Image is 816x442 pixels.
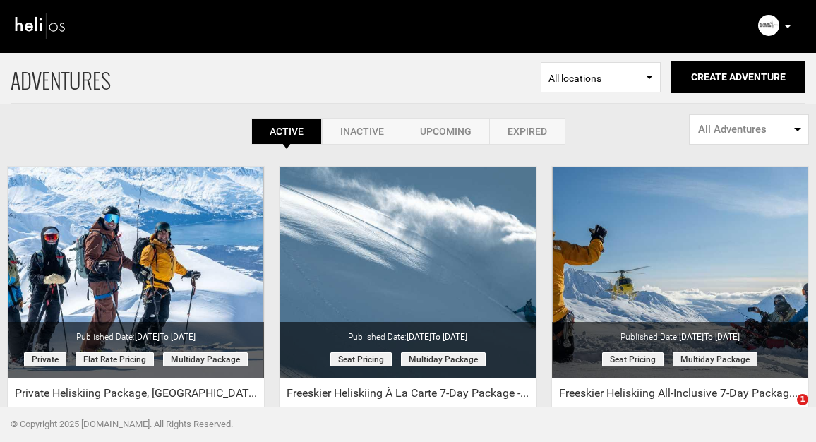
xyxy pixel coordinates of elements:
span: Select box activate [541,62,661,92]
span: All Adventures [698,122,791,137]
span: Seat Pricing [602,352,664,366]
a: Active [251,118,322,145]
span: to [DATE] [160,332,196,342]
span: to [DATE] [431,332,467,342]
a: Inactive [322,118,402,145]
div: Private Heliskiing Package, [GEOGRAPHIC_DATA], [US_STATE] - Early March Special [8,386,264,407]
div: Published Date: [280,322,536,343]
div: Freeskier Heliskiing À La Carte 7-Day Package - Early Season [280,386,536,407]
span: Seat Pricing [330,352,392,366]
span: Private [24,352,66,366]
div: Published Date: [8,322,264,343]
span: Multiday package [163,352,248,366]
span: [DATE] [679,332,740,342]
span: 1 [797,394,808,405]
span: Multiday package [401,352,486,366]
img: heli-logo [14,10,67,41]
span: Multiday package [673,352,757,366]
a: Upcoming [402,118,489,145]
a: Expired [489,118,565,145]
div: Freeskier Heliskiing All-Inclusive 7-Day Package - Early Season [552,386,808,407]
div: Published Date: [552,322,808,343]
iframe: Intercom live chat [768,394,802,428]
span: [DATE] [407,332,467,342]
span: Flat Rate Pricing [76,352,154,366]
button: Create Adventure [671,61,805,93]
span: ADVENTURES [11,52,541,103]
span: All locations [548,71,653,85]
span: to [DATE] [704,332,740,342]
button: All Adventures [689,114,809,145]
img: 2fc09df56263535bfffc428f72fcd4c8.png [758,15,779,36]
span: [DATE] [135,332,196,342]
